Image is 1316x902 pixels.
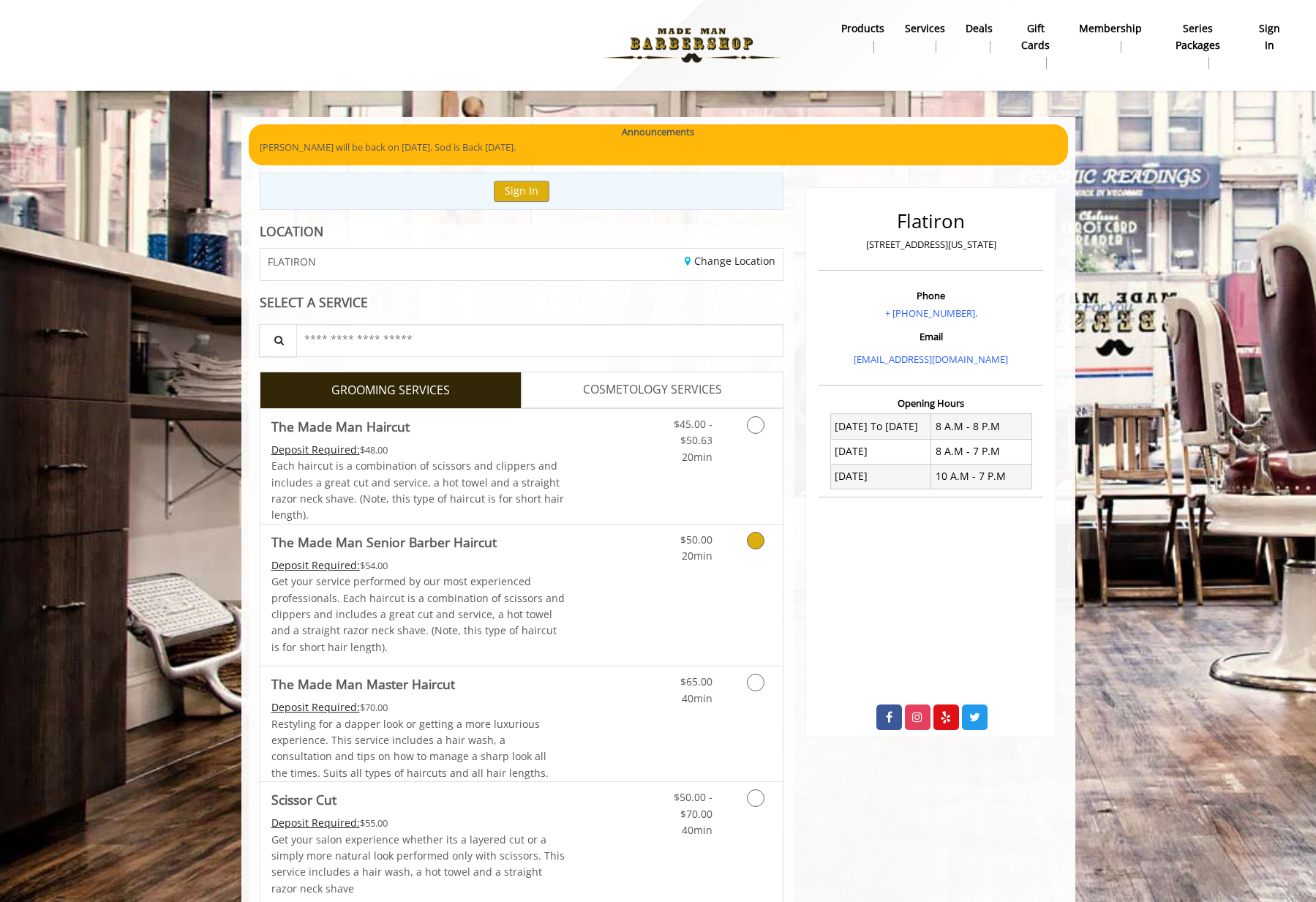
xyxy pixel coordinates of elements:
p: Get your service performed by our most experienced professionals. Each haircut is a combination o... [271,574,565,655]
b: Membership [1079,20,1142,37]
span: 20min [682,450,712,464]
p: Get your salon experience whether its a layered cut or a simply more natural look performed only ... [271,832,565,898]
b: The Made Man Senior Barber Haircut [271,532,497,552]
a: + [PHONE_NUMBER]. [885,307,977,320]
div: $48.00 [271,442,565,458]
h2: Flatiron [822,211,1039,232]
a: [EMAIL_ADDRESS][DOMAIN_NAME] [854,353,1008,366]
a: Change Location [685,254,775,268]
h3: Phone [822,290,1039,301]
a: sign insign in [1244,18,1295,56]
span: This service needs some Advance to be paid before we block your appointment [271,700,360,714]
b: Scissor Cut [271,789,336,810]
span: 40min [682,823,712,837]
b: The Made Man Master Haircut [271,674,455,694]
a: MembershipMembership [1069,18,1152,56]
span: This service needs some Advance to be paid before we block your appointment [271,443,360,456]
h3: Email [822,331,1039,342]
b: Services [905,20,945,37]
span: $65.00 [680,674,712,688]
a: Gift cardsgift cards [1003,18,1069,72]
span: GROOMING SERVICES [331,381,450,400]
a: ServicesServices [895,18,955,56]
span: This service needs some Advance to be paid before we block your appointment [271,558,360,572]
span: 40min [682,691,712,705]
a: Series packagesSeries packages [1152,18,1244,72]
b: sign in [1255,20,1285,53]
span: $45.00 - $50.63 [674,417,712,447]
button: Service Search [259,324,297,357]
span: COSMETOLOGY SERVICES [583,380,722,399]
b: Series packages [1162,20,1234,53]
span: Each haircut is a combination of scissors and clippers and includes a great cut and service, a ho... [271,459,564,522]
b: products [841,20,884,37]
span: This service needs some Advance to be paid before we block your appointment [271,816,360,830]
td: [DATE] To [DATE] [830,414,931,439]
div: SELECT A SERVICE [260,296,784,309]
b: gift cards [1013,20,1059,53]
td: 10 A.M - 7 P.M [931,464,1032,489]
td: [DATE] [830,464,931,489]
div: $70.00 [271,699,565,715]
div: $54.00 [271,557,565,574]
b: Announcements [622,124,694,140]
span: 20min [682,549,712,563]
span: FLATIRON [268,256,316,267]
span: $50.00 [680,533,712,546]
img: Made Man Barbershop logo [591,5,792,86]
b: The Made Man Haircut [271,416,410,437]
b: Deals [966,20,993,37]
p: [PERSON_NAME] will be back on [DATE]. Sod is Back [DATE]. [260,140,1057,155]
td: 8 A.M - 8 P.M [931,414,1032,439]
b: LOCATION [260,222,323,240]
a: DealsDeals [955,18,1003,56]
p: [STREET_ADDRESS][US_STATE] [822,237,1039,252]
td: [DATE] [830,439,931,464]
button: Sign In [494,181,549,202]
h3: Opening Hours [819,398,1043,408]
td: 8 A.M - 7 P.M [931,439,1032,464]
span: $50.00 - $70.00 [674,790,712,820]
span: Restyling for a dapper look or getting a more luxurious experience. This service includes a hair ... [271,717,549,780]
a: Productsproducts [831,18,895,56]
div: $55.00 [271,815,565,831]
